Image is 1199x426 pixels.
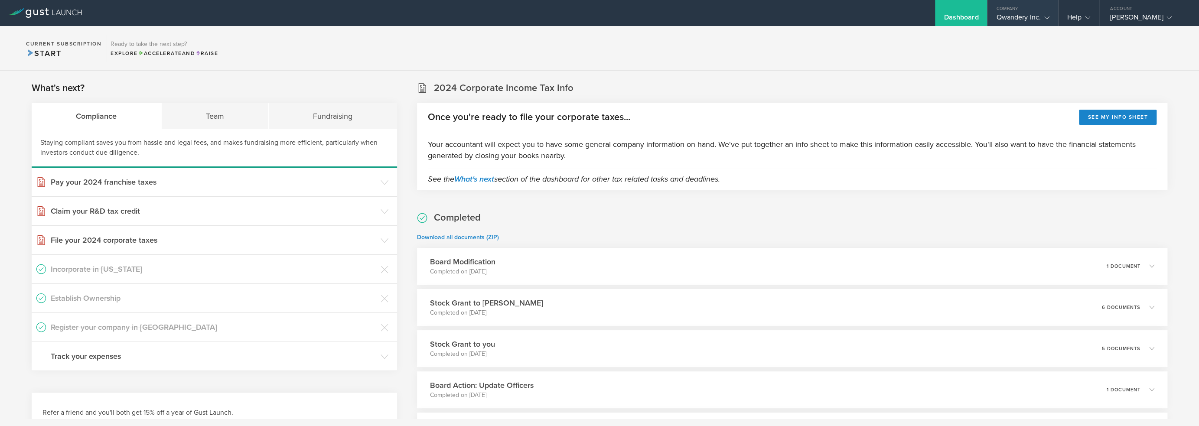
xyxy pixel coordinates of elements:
[430,380,534,391] h3: Board Action: Update Officers
[430,256,495,267] h3: Board Modification
[944,13,978,26] div: Dashboard
[430,338,495,350] h3: Stock Grant to you
[51,234,376,246] h3: File your 2024 corporate taxes
[32,129,397,168] div: Staying compliant saves you from hassle and legal fees, and makes fundraising more efficient, par...
[51,351,376,362] h3: Track your expenses
[430,309,543,317] p: Completed on [DATE]
[1107,264,1140,269] p: 1 document
[430,267,495,276] p: Completed on [DATE]
[1110,13,1184,26] div: [PERSON_NAME]
[434,211,481,224] h2: Completed
[138,50,195,56] span: and
[111,49,218,57] div: Explore
[1102,346,1140,351] p: 5 documents
[26,49,61,58] span: Start
[32,103,162,129] div: Compliance
[430,391,534,400] p: Completed on [DATE]
[111,41,218,47] h3: Ready to take the next step?
[26,41,101,46] h2: Current Subscription
[996,13,1049,26] div: Qwandery Inc.
[269,103,397,129] div: Fundraising
[51,322,376,333] h3: Register your company in [GEOGRAPHIC_DATA]
[428,139,1157,161] p: Your accountant will expect you to have some general company information on hand. We've put toget...
[428,174,720,184] em: See the section of the dashboard for other tax related tasks and deadlines.
[42,408,386,418] h3: Refer a friend and you'll both get 15% off a year of Gust Launch.
[1107,387,1140,392] p: 1 document
[430,297,543,309] h3: Stock Grant to [PERSON_NAME]
[51,176,376,188] h3: Pay your 2024 franchise taxes
[1067,13,1090,26] div: Help
[195,50,218,56] span: Raise
[417,234,499,241] a: Download all documents (ZIP)
[51,293,376,304] h3: Establish Ownership
[106,35,222,62] div: Ready to take the next step?ExploreAccelerateandRaise
[1102,305,1140,310] p: 6 documents
[434,82,573,94] h2: 2024 Corporate Income Tax Info
[51,263,376,275] h3: Incorporate in [US_STATE]
[51,205,376,217] h3: Claim your R&D tax credit
[1079,110,1157,125] button: See my info sheet
[430,350,495,358] p: Completed on [DATE]
[138,50,182,56] span: Accelerate
[162,103,269,129] div: Team
[428,111,630,124] h2: Once you're ready to file your corporate taxes...
[32,82,85,94] h2: What's next?
[454,174,494,184] a: What's next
